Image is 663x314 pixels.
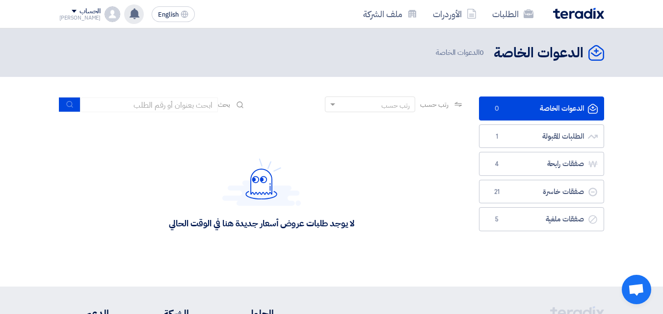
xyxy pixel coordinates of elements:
span: 0 [491,104,503,114]
a: صفقات خاسرة21 [479,180,604,204]
div: رتب حسب [381,100,410,111]
a: Open chat [622,275,651,304]
a: الدعوات الخاصة0 [479,97,604,121]
a: الطلبات المقبولة1 [479,124,604,148]
div: الحساب [80,7,101,16]
img: profile_test.png [105,6,120,22]
a: الأوردرات [425,2,484,25]
img: Teradix logo [553,8,604,19]
a: صفقات ملغية5 [479,207,604,231]
a: ملف الشركة [355,2,425,25]
span: 1 [491,132,503,142]
a: الطلبات [484,2,541,25]
span: 4 [491,159,503,169]
div: [PERSON_NAME] [59,15,101,21]
a: صفقات رابحة4 [479,152,604,176]
div: لا يوجد طلبات عروض أسعار جديدة هنا في الوقت الحالي [169,217,354,229]
input: ابحث بعنوان أو رقم الطلب [80,97,218,112]
span: 5 [491,215,503,224]
span: English [158,11,179,18]
span: رتب حسب [420,99,448,110]
img: Hello [222,158,301,206]
button: English [152,6,195,22]
span: 0 [479,47,484,58]
span: بحث [218,99,231,110]
span: 21 [491,187,503,197]
span: الدعوات الخاصة [436,47,486,58]
h2: الدعوات الخاصة [494,44,583,63]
